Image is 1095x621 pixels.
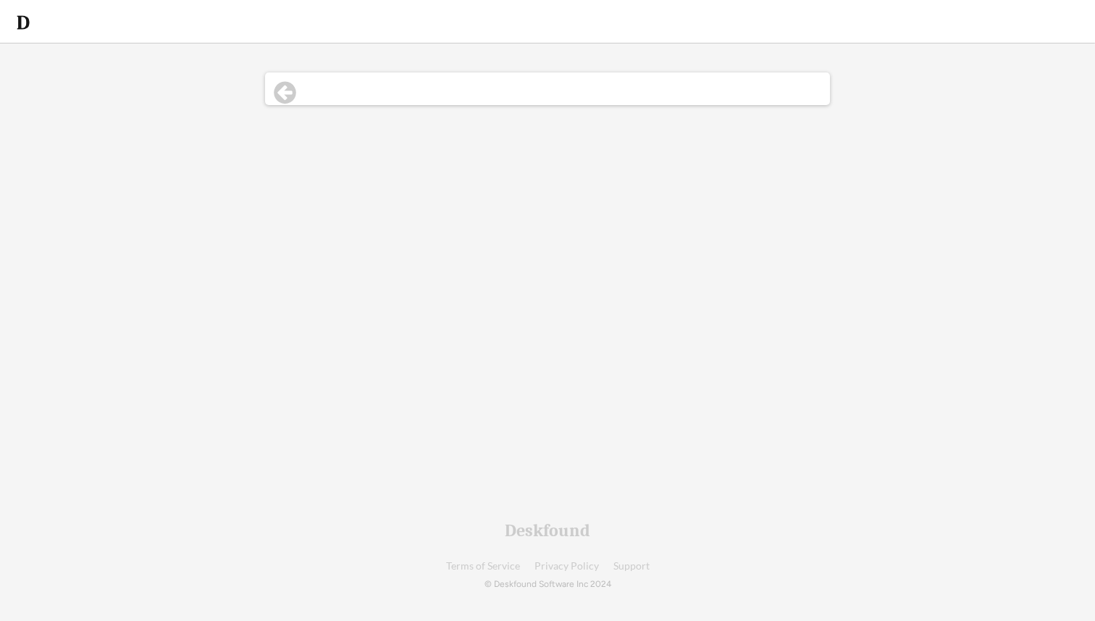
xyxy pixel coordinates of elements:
[446,561,520,572] a: Terms of Service
[14,14,32,31] img: d-whitebg.png
[613,561,650,572] a: Support
[505,522,590,539] div: Deskfound
[1054,9,1081,36] img: yH5BAEAAAAALAAAAAABAAEAAAIBRAA7
[534,561,599,572] a: Privacy Policy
